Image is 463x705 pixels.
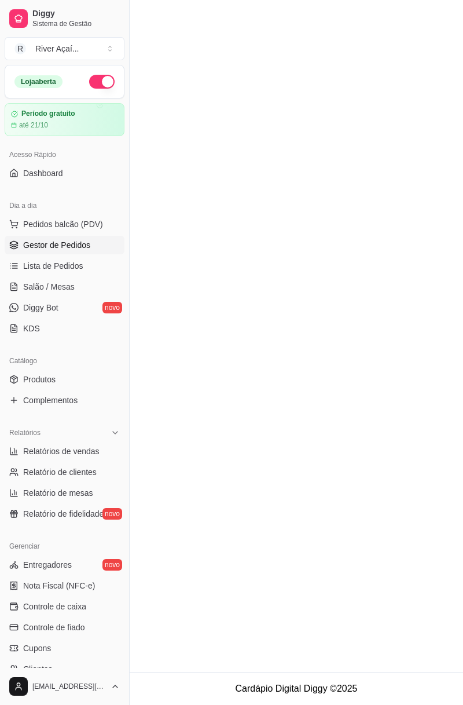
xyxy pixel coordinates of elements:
a: Dashboard [5,164,124,182]
footer: Cardápio Digital Diggy © 2025 [130,672,463,705]
span: Diggy Bot [23,302,58,313]
a: Clientes [5,660,124,678]
a: Controle de fiado [5,618,124,637]
span: Relatório de fidelidade [23,508,104,520]
a: Complementos [5,391,124,410]
span: Gestor de Pedidos [23,239,90,251]
a: Controle de caixa [5,597,124,616]
span: Cupons [23,642,51,654]
a: Produtos [5,370,124,389]
button: Select a team [5,37,124,60]
span: Sistema de Gestão [32,19,120,28]
span: Controle de caixa [23,601,86,612]
span: Nota Fiscal (NFC-e) [23,580,95,591]
span: Diggy [32,9,120,19]
button: Alterar Status [89,75,115,89]
a: Relatórios de vendas [5,442,124,461]
div: River Açaí ... [35,43,79,54]
a: Lista de Pedidos [5,257,124,275]
span: Pedidos balcão (PDV) [23,218,103,230]
a: Salão / Mesas [5,277,124,296]
span: Relatório de clientes [23,466,97,478]
span: Produtos [23,374,56,385]
a: Gestor de Pedidos [5,236,124,254]
a: KDS [5,319,124,338]
div: Gerenciar [5,537,124,556]
a: Diggy Botnovo [5,298,124,317]
span: Clientes [23,663,53,675]
span: [EMAIL_ADDRESS][DOMAIN_NAME] [32,682,106,691]
span: Relatórios de vendas [23,445,100,457]
div: Catálogo [5,352,124,370]
a: Relatório de clientes [5,463,124,481]
span: Complementos [23,394,78,406]
span: Entregadores [23,559,72,571]
span: KDS [23,323,40,334]
a: Cupons [5,639,124,657]
article: Período gratuito [21,109,75,118]
button: [EMAIL_ADDRESS][DOMAIN_NAME] [5,673,124,700]
span: Controle de fiado [23,622,85,633]
a: Relatório de fidelidadenovo [5,505,124,523]
a: DiggySistema de Gestão [5,5,124,32]
span: Salão / Mesas [23,281,75,293]
div: Loja aberta [14,75,63,88]
article: até 21/10 [19,120,48,130]
span: Relatórios [9,428,41,437]
a: Entregadoresnovo [5,556,124,574]
a: Período gratuitoaté 21/10 [5,103,124,136]
a: Nota Fiscal (NFC-e) [5,576,124,595]
span: Lista de Pedidos [23,260,83,272]
span: Dashboard [23,167,63,179]
span: Relatório de mesas [23,487,93,499]
button: Pedidos balcão (PDV) [5,215,124,233]
div: Acesso Rápido [5,145,124,164]
a: Relatório de mesas [5,484,124,502]
span: R [14,43,26,54]
div: Dia a dia [5,196,124,215]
